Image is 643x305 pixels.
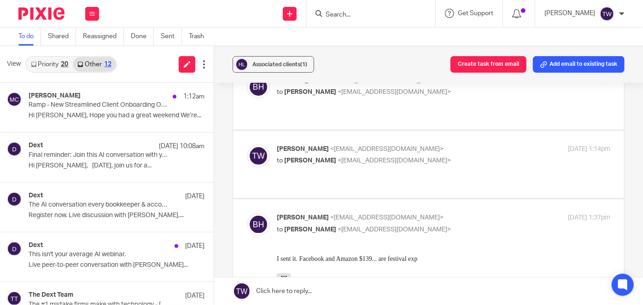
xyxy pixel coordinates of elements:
img: svg%3E [7,242,22,256]
span: [PERSON_NAME] [63,142,116,150]
input: Search [325,11,408,19]
button: Add email to existing task [533,56,625,73]
a: To do [18,28,41,46]
a: Other12 [73,57,116,72]
div: 12 [104,61,111,68]
a: Done [131,28,154,46]
p: Final reminder: Join this AI conversation with your peers [29,151,170,159]
img: svg%3E [235,58,249,71]
span: [PERSON_NAME] [284,89,336,95]
span: to [277,226,283,233]
span: to [277,157,283,164]
p: Live peer-to-peer conversation with [PERSON_NAME]... [29,261,205,269]
img: svg%3E [600,6,614,21]
p: [PERSON_NAME] [544,9,595,18]
span: [PERSON_NAME] [284,157,336,164]
span: <[EMAIL_ADDRESS][DOMAIN_NAME]> [338,89,451,95]
span: <[EMAIL_ADDRESS][DOMAIN_NAME]> [338,157,451,164]
p: [DATE] [185,192,205,201]
img: svg%3E [247,213,270,236]
span: <[EMAIL_ADDRESS][DOMAIN_NAME]> [338,226,451,233]
h4: [PERSON_NAME] [29,92,81,100]
img: svg%3E [7,192,22,207]
button: Associated clients(1) [233,56,314,73]
button: Create task from email [450,56,526,73]
div: 20 [61,61,68,68]
p: [DATE] [185,291,205,300]
p: [DATE] 1:14pm [568,144,610,154]
a: Sent [161,28,182,46]
p: [DATE] 1:37pm [568,213,610,223]
p: The AI conversation every bookkeeper & accountant should join 💡 [29,201,170,209]
span: [PERSON_NAME] [277,214,329,221]
p: Ramp - New Streamlined Client Onboarding Option Now Available [29,101,170,109]
p: Hi [PERSON_NAME], Hope you had a great weekend We’re... [29,112,205,120]
img: Pixie [18,7,64,20]
p: This isn't your average AI webinar. [29,251,170,259]
img: svg%3E [247,75,270,98]
span: [PERSON_NAME] [284,226,336,233]
span: <[EMAIL_ADDRESS][DOMAIN_NAME]> [330,214,444,221]
img: svg%3E [7,142,22,156]
p: [DATE] [185,242,205,251]
span: to [277,89,283,95]
h4: Dext [29,142,43,150]
span: Get Support [458,10,493,17]
a: Trash [189,28,211,46]
span: (1) [300,62,307,67]
span: View [7,59,21,69]
p: Register now. Live discussion with [PERSON_NAME],... [29,212,205,219]
p: [DATE] 10:08am [159,142,205,151]
img: svg%3E [247,144,270,167]
a: Priority20 [26,57,73,72]
span: Associated clients [252,62,307,67]
img: svg%3E [7,92,22,107]
p: 1:12am [183,92,205,101]
a: Shared [48,28,76,46]
span: <[EMAIL_ADDRESS][DOMAIN_NAME]> [330,146,444,152]
p: Hi [PERSON_NAME], [DATE], join us for a... [29,162,205,170]
h4: Dext [29,242,43,249]
a: Reassigned [83,28,124,46]
span: [PERSON_NAME] [277,146,329,152]
h4: Dext [29,192,43,200]
h4: The Dext Team [29,291,73,299]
